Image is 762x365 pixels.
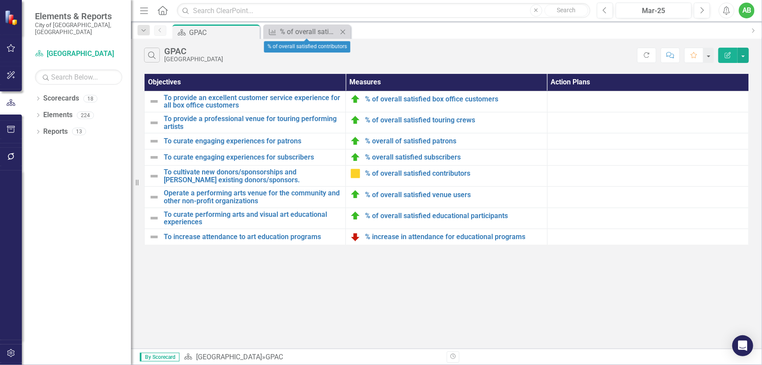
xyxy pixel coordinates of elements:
[350,136,361,146] img: On Target
[35,70,122,85] input: Search Below...
[140,353,179,362] span: By Scorecard
[265,26,338,37] a: % of overall satisfied contributors
[732,335,753,356] div: Open Intercom Messenger
[35,21,122,36] small: City of [GEOGRAPHIC_DATA], [GEOGRAPHIC_DATA]
[365,191,542,199] a: % of overall satisfied venue users
[346,149,547,166] td: Double-Click to Edit Right Click for Context Menu
[365,95,542,103] a: % of overall satisfied box office customers
[264,42,351,53] div: % of overall satisfied contributors
[196,353,262,361] a: [GEOGRAPHIC_DATA]
[83,95,97,102] div: 18
[350,168,361,179] img: Caution
[346,229,547,245] td: Double-Click to Edit Right Click for Context Menu
[149,232,159,242] img: Not Defined
[365,116,542,124] a: % of overall satisfied touring crews
[350,152,361,163] img: On Target
[145,187,346,208] td: Double-Click to Edit Right Click for Context Menu
[346,166,547,187] td: Double-Click to Edit Right Click for Context Menu
[346,133,547,149] td: Double-Click to Edit Right Click for Context Menu
[149,136,159,146] img: Not Defined
[350,232,361,242] img: Below Plan
[365,233,542,241] a: % increase in attendance for educational programs
[365,170,542,177] a: % of overall satisfied contributors
[619,6,689,16] div: Mar-25
[280,26,338,37] div: % of overall satisfied contributors
[149,118,159,128] img: Not Defined
[43,110,72,120] a: Elements
[164,168,341,184] a: To cultivate new donors/sponsorships and [PERSON_NAME] existing donors/sponsors.
[145,229,346,245] td: Double-Click to Edit Right Click for Context Menu
[164,189,341,205] a: Operate a performing arts venue for the community and other non-profit organizations
[43,127,68,137] a: Reports
[149,213,159,223] img: Not Defined
[145,208,346,229] td: Double-Click to Edit Right Click for Context Menu
[4,10,20,25] img: ClearPoint Strategy
[164,153,341,161] a: To curate engaging experiences for subscribers
[346,112,547,133] td: Double-Click to Edit Right Click for Context Menu
[145,112,346,133] td: Double-Click to Edit Right Click for Context Menu
[177,3,590,18] input: Search ClearPoint...
[164,137,341,145] a: To curate engaging experiences for patrons
[145,149,346,166] td: Double-Click to Edit Right Click for Context Menu
[365,153,542,161] a: % overall satisfied subscribers
[350,189,361,200] img: On Target
[350,94,361,104] img: On Target
[145,91,346,112] td: Double-Click to Edit Right Click for Context Menu
[616,3,692,18] button: Mar-25
[149,192,159,202] img: Not Defined
[164,56,223,63] div: [GEOGRAPHIC_DATA]
[149,152,159,163] img: Not Defined
[145,166,346,187] td: Double-Click to Edit Right Click for Context Menu
[164,94,341,109] a: To provide an excellent customer service experience for all box office customers
[350,115,361,125] img: On Target
[43,94,79,104] a: Scorecards
[72,128,86,136] div: 13
[164,115,341,130] a: To provide a professional venue for touring performing artists
[365,212,542,220] a: % of overall satisfied educational participants
[545,4,588,17] button: Search
[184,352,440,362] div: »
[164,211,341,226] a: To curate performing arts and visual art educational experiences
[145,133,346,149] td: Double-Click to Edit Right Click for Context Menu
[149,171,159,181] img: Not Defined
[35,11,122,21] span: Elements & Reports
[189,27,258,38] div: GPAC
[77,111,94,119] div: 224
[346,91,547,112] td: Double-Click to Edit Right Click for Context Menu
[557,7,576,14] span: Search
[149,96,159,107] img: Not Defined
[346,208,547,229] td: Double-Click to Edit Right Click for Context Menu
[346,187,547,208] td: Double-Click to Edit Right Click for Context Menu
[350,211,361,221] img: On Target
[35,49,122,59] a: [GEOGRAPHIC_DATA]
[365,137,542,145] a: % overall of satisfied patrons
[739,3,755,18] button: AB
[265,353,283,361] div: GPAC
[164,46,223,56] div: GPAC
[164,233,341,241] a: To increase attendance to art education programs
